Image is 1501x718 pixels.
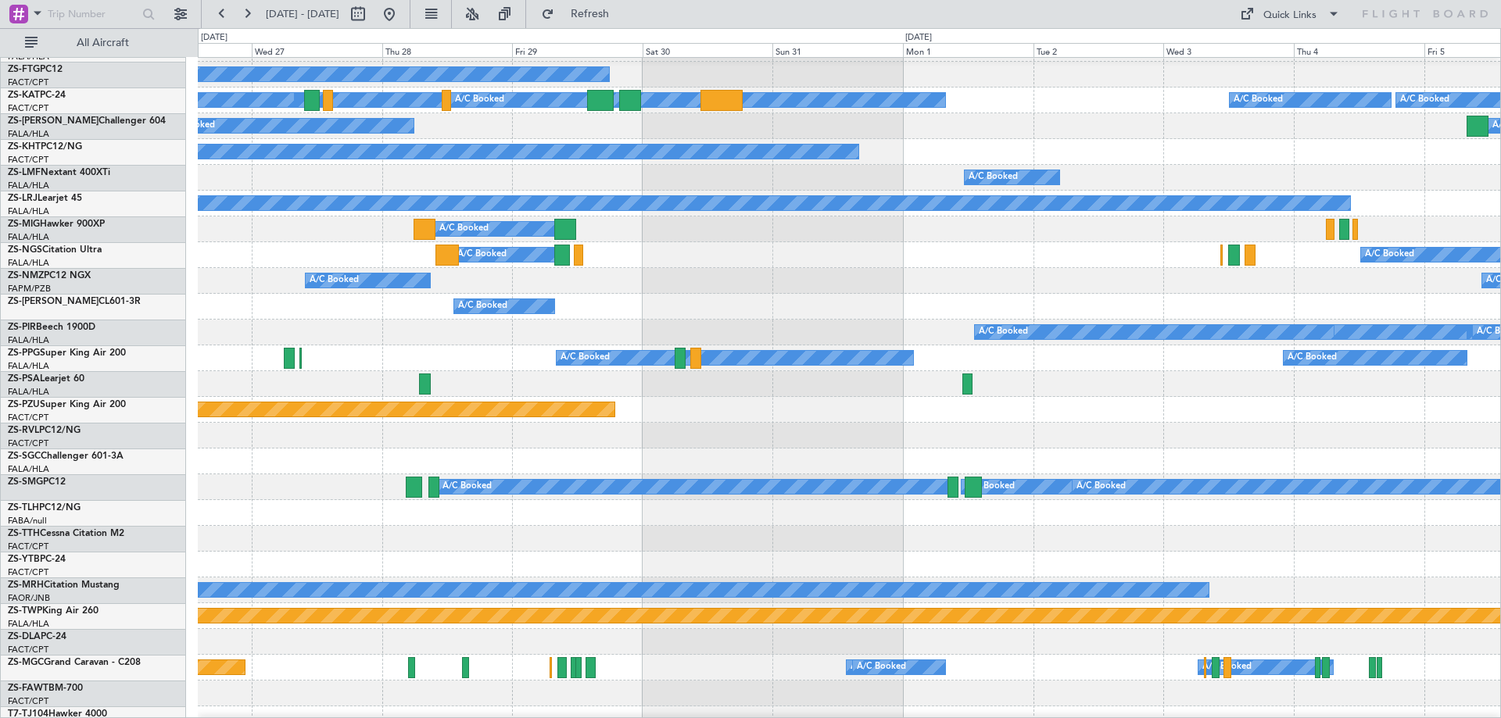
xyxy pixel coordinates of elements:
[8,271,44,280] span: ZS-NMZ
[851,655,900,679] div: A/C Booked
[8,220,105,229] a: ZS-MIGHawker 900XP
[8,566,48,578] a: FACT/CPT
[8,154,48,166] a: FACT/CPT
[1400,88,1449,112] div: A/C Booked
[8,426,81,435] a: ZS-RVLPC12/NG
[17,30,170,55] button: All Aircraft
[8,194,82,203] a: ZS-LRJLearjet 45
[8,632,41,641] span: ZS-DLA
[8,503,39,513] span: ZS-TLH
[8,245,102,255] a: ZS-NGSCitation Ultra
[8,541,48,552] a: FACT/CPT
[8,116,166,126] a: ZS-[PERSON_NAME]Challenger 604
[8,77,48,88] a: FACT/CPT
[8,400,126,409] a: ZS-PZUSuper King Air 200
[8,323,36,332] span: ZS-PIR
[8,374,40,384] span: ZS-PSA
[201,31,227,45] div: [DATE]
[8,180,49,191] a: FALA/HLA
[439,217,489,241] div: A/C Booked
[8,555,40,564] span: ZS-YTB
[8,142,82,152] a: ZS-KHTPC12/NG
[8,658,141,667] a: ZS-MGCGrand Caravan - C208
[8,91,66,100] a: ZS-KATPC-24
[8,529,40,538] span: ZS-TTH
[8,580,120,590] a: ZS-MRHCitation Mustang
[8,348,126,358] a: ZS-PPGSuper King Air 200
[8,283,51,295] a: FAPM/PZB
[8,477,43,487] span: ZS-SMG
[1263,8,1317,23] div: Quick Links
[8,529,124,538] a: ZS-TTHCessna Citation M2
[8,503,81,513] a: ZS-TLHPC12/NG
[8,374,84,384] a: ZS-PSALearjet 60
[8,297,141,306] a: ZS-[PERSON_NAME]CL601-3R
[41,38,165,48] span: All Aircraft
[8,632,66,641] a: ZS-DLAPC-24
[266,7,339,21] span: [DATE] - [DATE]
[8,386,49,398] a: FALA/HLA
[557,9,623,20] span: Refresh
[903,43,1034,57] div: Mon 1
[457,243,507,266] div: A/C Booked
[8,128,49,140] a: FALA/HLA
[8,65,63,74] a: ZS-FTGPC12
[8,323,95,332] a: ZS-PIRBeech 1900D
[8,412,48,423] a: FACT/CPT
[8,91,40,100] span: ZS-KAT
[8,142,41,152] span: ZS-KHT
[8,102,48,114] a: FACT/CPT
[8,606,99,616] a: ZS-TWPKing Air 260
[8,658,44,667] span: ZS-MGC
[48,2,138,26] input: Trip Number
[8,334,49,346] a: FALA/HLA
[8,231,49,243] a: FALA/HLA
[965,475,1015,498] div: A/C Booked
[8,297,99,306] span: ZS-[PERSON_NAME]
[8,452,41,461] span: ZS-SGC
[8,426,39,435] span: ZS-RVL
[8,644,48,655] a: FACT/CPT
[1076,475,1126,498] div: A/C Booked
[8,168,110,177] a: ZS-LMFNextant 400XTi
[1234,88,1283,112] div: A/C Booked
[905,31,932,45] div: [DATE]
[8,618,49,630] a: FALA/HLA
[8,271,91,280] a: ZS-NMZPC12 NGX
[969,166,1018,189] div: A/C Booked
[8,580,44,590] span: ZS-MRH
[1163,43,1294,57] div: Wed 3
[8,452,124,461] a: ZS-SGCChallenger 601-3A
[561,346,610,370] div: A/C Booked
[1288,346,1337,370] div: A/C Booked
[8,515,47,527] a: FABA/null
[455,88,504,112] div: A/C Booked
[8,245,42,255] span: ZS-NGS
[772,43,903,57] div: Sun 31
[8,463,49,475] a: FALA/HLA
[8,684,43,693] span: ZS-FAW
[643,43,773,57] div: Sat 30
[442,475,492,498] div: A/C Booked
[8,348,40,358] span: ZS-PPG
[1034,43,1164,57] div: Tue 2
[8,606,42,616] span: ZS-TWP
[8,257,49,269] a: FALA/HLA
[857,655,906,679] div: A/C Booked
[512,43,643,57] div: Fri 29
[8,65,40,74] span: ZS-FTG
[8,477,66,487] a: ZS-SMGPC12
[8,592,50,604] a: FAOR/JNB
[1365,243,1414,266] div: A/C Booked
[1294,43,1424,57] div: Thu 4
[1202,655,1252,679] div: A/C Booked
[8,360,49,372] a: FALA/HLA
[534,2,628,27] button: Refresh
[310,269,359,292] div: A/C Booked
[8,695,48,707] a: FACT/CPT
[8,400,40,409] span: ZS-PZU
[979,320,1028,344] div: A/C Booked
[8,684,83,693] a: ZS-FAWTBM-700
[8,116,99,126] span: ZS-[PERSON_NAME]
[8,438,48,449] a: FACT/CPT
